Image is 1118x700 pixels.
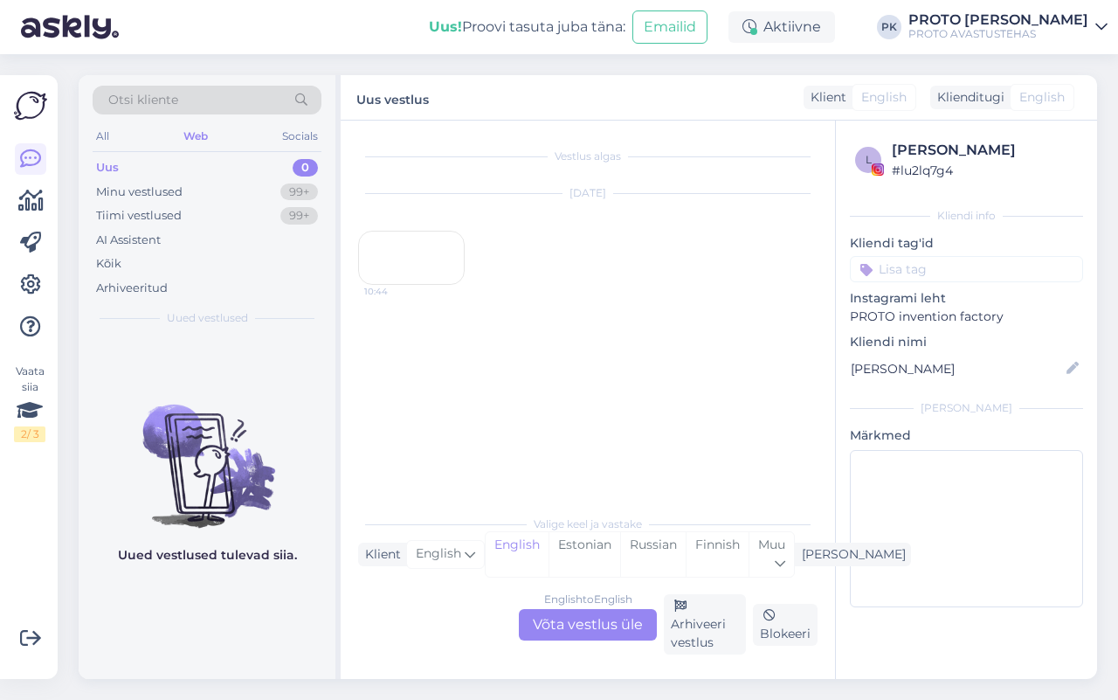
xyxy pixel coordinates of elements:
div: English [486,532,549,577]
div: 99+ [280,207,318,225]
span: Otsi kliente [108,91,178,109]
div: Kõik [96,255,121,273]
div: Finnish [686,532,749,577]
input: Lisa tag [850,256,1083,282]
span: l [866,153,872,166]
a: PROTO [PERSON_NAME]PROTO AVASTUSTEHAS [908,13,1108,41]
div: Valige keel ja vastake [358,516,818,532]
div: Aktiivne [728,11,835,43]
div: English to English [544,592,632,607]
span: English [416,544,461,564]
div: Estonian [549,532,620,577]
span: 10:44 [364,285,430,298]
label: Uus vestlus [356,86,429,109]
div: Socials [279,125,321,148]
div: 99+ [280,184,318,201]
div: Klient [804,88,846,107]
div: Arhiveeritud [96,280,168,297]
div: Vestlus algas [358,149,818,164]
div: AI Assistent [96,232,161,249]
b: Uus! [429,18,462,35]
div: Võta vestlus üle [519,609,657,641]
span: Muu [758,537,785,552]
div: PK [877,15,901,39]
div: Vaata siia [14,364,45,442]
div: Uus [96,159,119,177]
span: English [1019,88,1065,107]
div: Klient [358,545,401,564]
p: Kliendi nimi [850,333,1083,351]
div: Klienditugi [930,88,1004,107]
div: All [93,125,113,148]
input: Lisa nimi [851,359,1063,378]
img: No chats [79,373,335,530]
div: [PERSON_NAME] [850,400,1083,416]
p: Märkmed [850,426,1083,445]
div: [PERSON_NAME] [795,545,906,564]
div: PROTO AVASTUSTEHAS [908,27,1088,41]
p: PROTO invention factory [850,308,1083,326]
div: Kliendi info [850,208,1083,224]
div: PROTO [PERSON_NAME] [908,13,1088,27]
p: Uued vestlused tulevad siia. [118,546,297,565]
button: Emailid [632,10,707,44]
p: Instagrami leht [850,289,1083,308]
div: Minu vestlused [96,184,183,201]
div: # lu2lq7g4 [892,161,1078,180]
div: 2 / 3 [14,426,45,442]
div: Russian [620,532,686,577]
span: Uued vestlused [167,310,248,326]
div: [PERSON_NAME] [892,140,1078,161]
div: 0 [293,159,318,177]
div: Proovi tasuta juba täna: [429,17,625,38]
div: [DATE] [358,185,818,201]
p: Kliendi tag'id [850,234,1083,253]
div: Tiimi vestlused [96,207,182,225]
span: English [861,88,907,107]
div: Arhiveeri vestlus [664,594,746,655]
div: Blokeeri [753,604,818,646]
div: Web [180,125,211,148]
img: Askly Logo [14,89,47,122]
